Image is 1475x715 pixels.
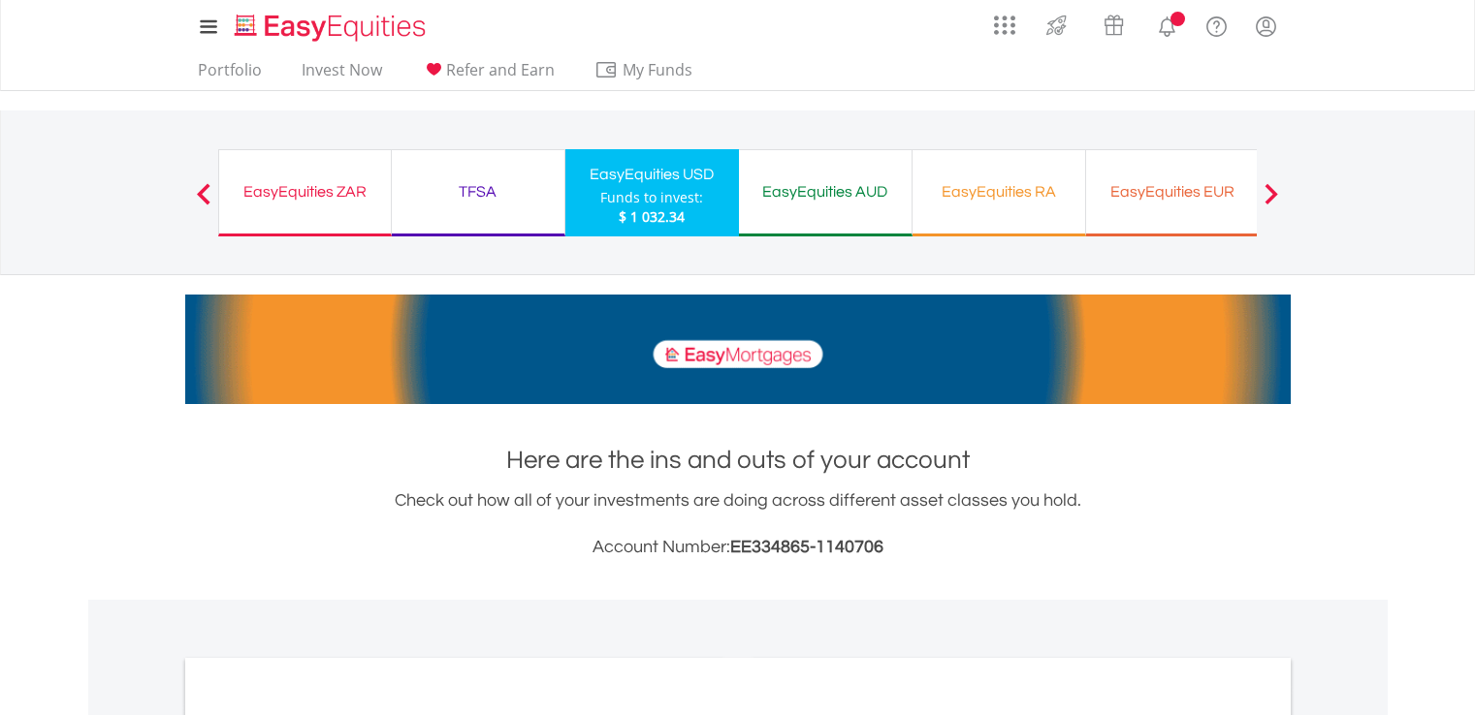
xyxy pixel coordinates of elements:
span: EE334865-1140706 [730,538,883,556]
a: Refer and Earn [414,60,562,90]
div: Check out how all of your investments are doing across different asset classes you hold. [185,487,1291,561]
div: EasyEquities ZAR [231,178,379,205]
a: Vouchers [1085,5,1142,41]
span: My Funds [594,57,721,82]
div: Funds to invest: [600,188,703,207]
a: FAQ's and Support [1192,5,1241,44]
div: EasyEquities EUR [1098,178,1247,205]
a: AppsGrid [981,5,1028,36]
a: Portfolio [190,60,270,90]
img: vouchers-v2.svg [1098,10,1130,41]
h1: Here are the ins and outs of your account [185,443,1291,478]
div: TFSA [403,178,553,205]
a: Notifications [1142,5,1192,44]
span: $ 1 032.34 [619,207,685,226]
img: EasyEquities_Logo.png [231,12,433,44]
button: Previous [184,193,223,212]
div: EasyEquities AUD [751,178,900,205]
h3: Account Number: [185,534,1291,561]
div: EasyEquities USD [577,161,727,188]
a: Home page [227,5,433,44]
img: EasyMortage Promotion Banner [185,295,1291,404]
button: Next [1252,193,1291,212]
span: Refer and Earn [446,59,555,80]
a: My Profile [1241,5,1291,47]
div: EasyEquities RA [924,178,1074,205]
img: grid-menu-icon.svg [994,15,1015,36]
a: Invest Now [294,60,390,90]
img: thrive-v2.svg [1041,10,1073,41]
